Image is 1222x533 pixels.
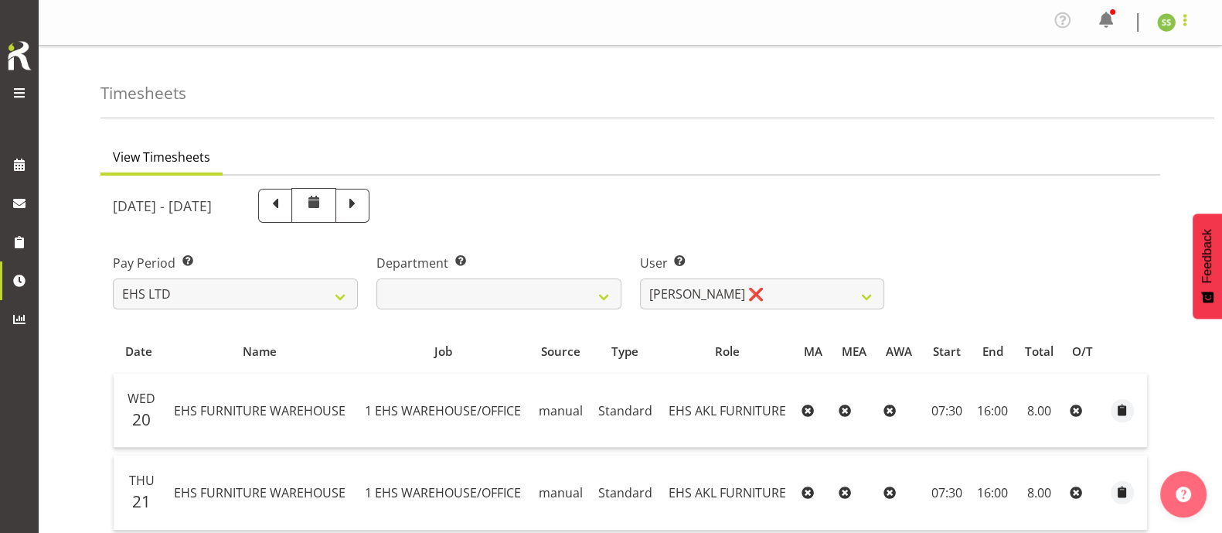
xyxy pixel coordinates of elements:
span: manual [539,484,583,501]
span: EHS AKL FURNITURE [669,484,786,501]
div: MEA [842,343,868,360]
td: Standard [591,456,660,530]
td: 07:30 [923,456,970,530]
img: sivanila-sapati8639.jpg [1157,13,1176,32]
div: Role [669,343,786,360]
td: Standard [591,374,660,448]
span: 20 [132,408,151,430]
td: 8.00 [1015,374,1063,448]
td: 8.00 [1015,456,1063,530]
div: Source [540,343,581,360]
span: Thu [129,472,155,489]
span: EHS FURNITURE WAREHOUSE [174,402,345,419]
div: Start [931,343,961,360]
div: Date [122,343,155,360]
button: Feedback - Show survey [1193,214,1222,319]
img: Rosterit icon logo [4,39,35,73]
label: Department [376,254,621,272]
td: 16:00 [970,374,1015,448]
td: 07:30 [923,374,970,448]
div: Total [1024,343,1055,360]
div: End [979,343,1006,360]
span: 1 EHS WAREHOUSE/OFFICE [365,402,521,419]
div: Job [364,343,522,360]
img: help-xxl-2.png [1176,487,1191,502]
div: AWA [886,343,914,360]
div: MA [804,343,824,360]
label: User [640,254,885,272]
h4: Timesheets [100,84,186,102]
div: O/T [1072,343,1094,360]
h5: [DATE] - [DATE] [113,197,212,214]
span: manual [539,402,583,419]
span: Feedback [1200,229,1214,283]
label: Pay Period [113,254,358,272]
div: Name [172,343,346,360]
td: 16:00 [970,456,1015,530]
span: EHS AKL FURNITURE [669,402,786,419]
span: EHS FURNITURE WAREHOUSE [174,484,345,501]
span: View Timesheets [113,148,210,166]
span: 1 EHS WAREHOUSE/OFFICE [365,484,521,501]
span: 21 [132,490,151,512]
span: Wed [128,390,155,407]
div: Type [599,343,651,360]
